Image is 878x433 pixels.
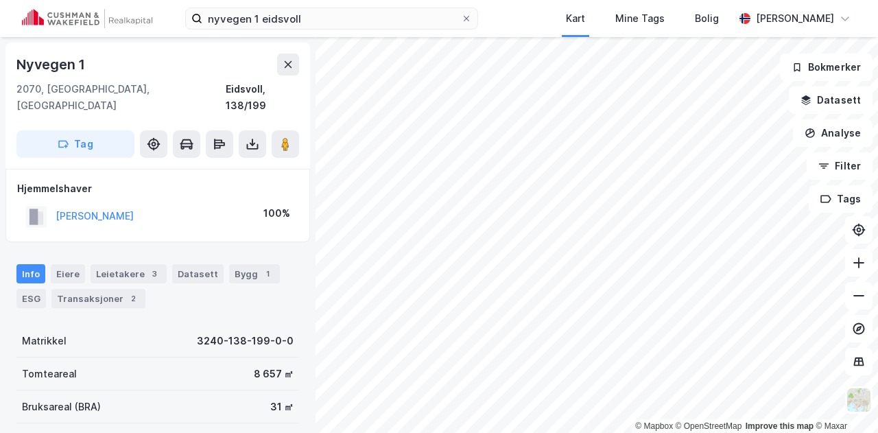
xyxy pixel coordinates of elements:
[615,10,665,27] div: Mine Tags
[22,399,101,415] div: Bruksareal (BRA)
[809,185,873,213] button: Tags
[91,264,167,283] div: Leietakere
[229,264,280,283] div: Bygg
[254,366,294,382] div: 8 657 ㎡
[756,10,834,27] div: [PERSON_NAME]
[793,119,873,147] button: Analyse
[16,289,46,308] div: ESG
[16,264,45,283] div: Info
[780,54,873,81] button: Bokmerker
[635,421,673,431] a: Mapbox
[809,367,878,433] div: Kontrollprogram for chat
[51,289,145,308] div: Transaksjoner
[789,86,873,114] button: Datasett
[16,81,226,114] div: 2070, [GEOGRAPHIC_DATA], [GEOGRAPHIC_DATA]
[16,54,88,75] div: Nyvegen 1
[807,152,873,180] button: Filter
[22,333,67,349] div: Matrikkel
[22,366,77,382] div: Tomteareal
[16,130,134,158] button: Tag
[270,399,294,415] div: 31 ㎡
[17,180,298,197] div: Hjemmelshaver
[261,267,274,281] div: 1
[197,333,294,349] div: 3240-138-199-0-0
[147,267,161,281] div: 3
[226,81,299,114] div: Eidsvoll, 138/199
[746,421,814,431] a: Improve this map
[126,292,140,305] div: 2
[263,205,290,222] div: 100%
[202,8,461,29] input: Søk på adresse, matrikkel, gårdeiere, leietakere eller personer
[51,264,85,283] div: Eiere
[566,10,585,27] div: Kart
[695,10,719,27] div: Bolig
[809,367,878,433] iframe: Chat Widget
[22,9,152,28] img: cushman-wakefield-realkapital-logo.202ea83816669bd177139c58696a8fa1.svg
[676,421,742,431] a: OpenStreetMap
[172,264,224,283] div: Datasett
